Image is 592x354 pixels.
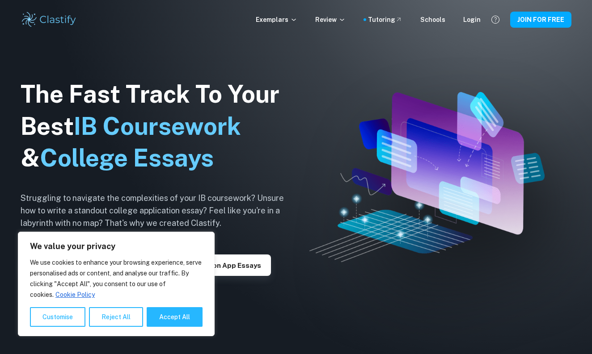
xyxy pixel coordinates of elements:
p: Review [315,15,346,25]
p: We use cookies to enhance your browsing experience, serve personalised ads or content, and analys... [30,257,203,300]
span: IB Coursework [74,112,241,140]
a: Cookie Policy [55,291,95,299]
a: Schools [420,15,445,25]
button: Help and Feedback [488,12,503,27]
h6: Struggling to navigate the complexities of your IB coursework? Unsure how to write a standout col... [21,192,298,229]
div: We value your privacy [18,232,215,336]
button: JOIN FOR FREE [510,12,571,28]
button: Customise [30,307,85,327]
a: Login [463,15,481,25]
h1: The Fast Track To Your Best & [21,78,298,175]
img: Clastify hero [309,92,545,262]
span: College Essays [40,144,214,172]
p: We value your privacy [30,241,203,252]
button: Reject All [89,307,143,327]
button: Accept All [147,307,203,327]
p: Exemplars [256,15,297,25]
a: Tutoring [368,15,402,25]
img: Clastify logo [21,11,77,29]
